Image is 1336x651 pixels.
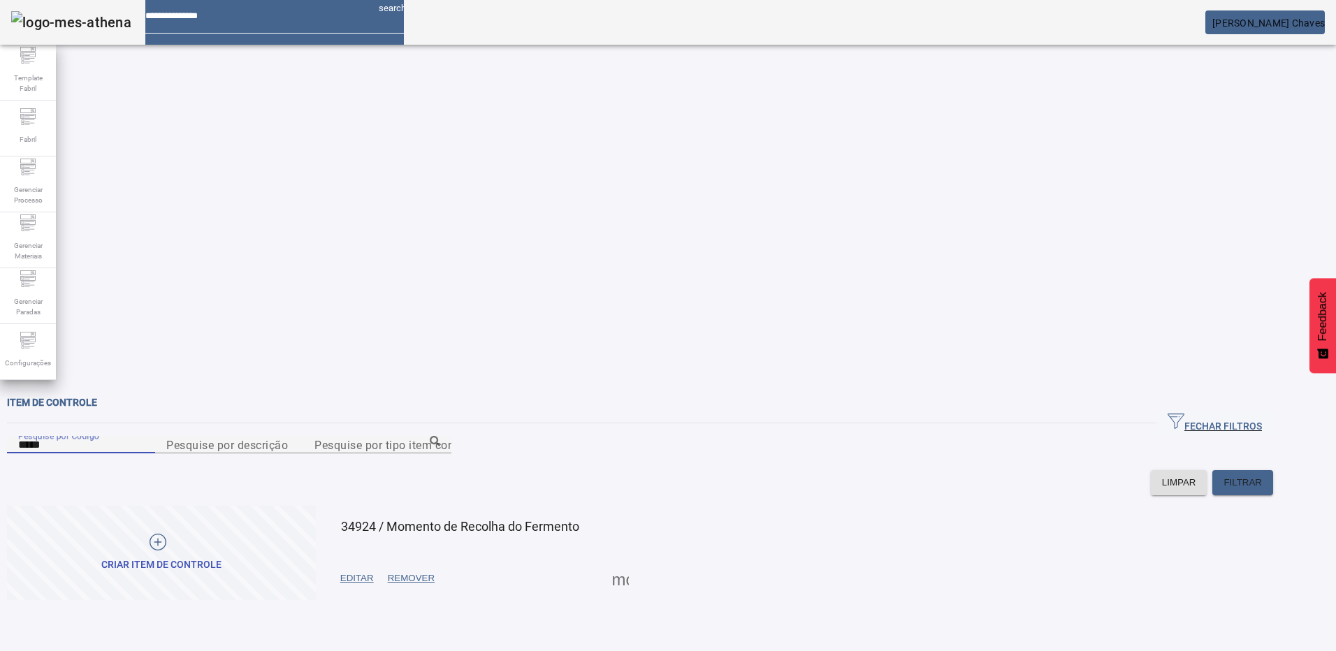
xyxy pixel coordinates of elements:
span: LIMPAR [1162,476,1196,490]
span: FECHAR FILTROS [1168,413,1262,434]
span: EDITAR [340,571,374,585]
span: Configurações [1,353,55,372]
span: FILTRAR [1224,476,1262,490]
span: [PERSON_NAME] Chaves [1212,17,1325,29]
span: Gerenciar Paradas [7,292,49,321]
img: logo-mes-athena [11,11,131,34]
span: 34924 / Momento de Recolha do Fermento [341,519,579,534]
button: FECHAR FILTROS [1156,411,1273,436]
button: REMOVER [381,566,442,591]
span: Fabril [15,130,41,149]
span: Template Fabril [7,68,49,98]
mat-label: Pesquise por descrição [166,438,288,451]
button: Feedback - Mostrar pesquisa [1309,278,1336,373]
span: Gerenciar Processo [7,180,49,210]
input: Number [314,437,440,453]
button: EDITAR [333,566,381,591]
button: LIMPAR [1151,470,1207,495]
span: Gerenciar Materiais [7,236,49,265]
div: Criar item de controle [101,558,222,572]
mat-label: Pesquise por Código [18,430,99,440]
span: Feedback [1316,292,1329,341]
button: Mais [608,566,633,591]
button: FILTRAR [1212,470,1273,495]
mat-label: Pesquise por tipo item controle [314,438,478,451]
button: Criar item de controle [7,506,316,600]
span: Item de controle [7,397,97,408]
span: REMOVER [388,571,435,585]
